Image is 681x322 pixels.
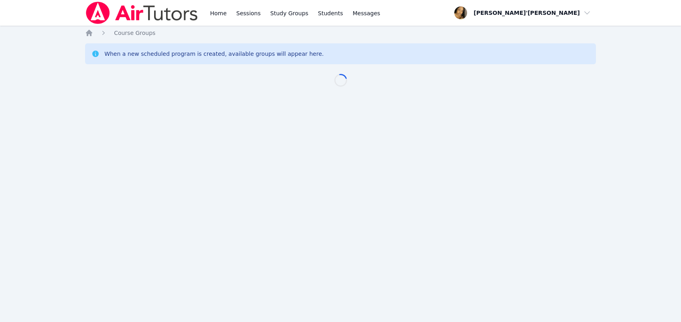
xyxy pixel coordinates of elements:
[353,9,380,17] span: Messages
[114,29,155,37] a: Course Groups
[104,50,324,58] div: When a new scheduled program is created, available groups will appear here.
[85,29,596,37] nav: Breadcrumb
[85,2,199,24] img: Air Tutors
[114,30,155,36] span: Course Groups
